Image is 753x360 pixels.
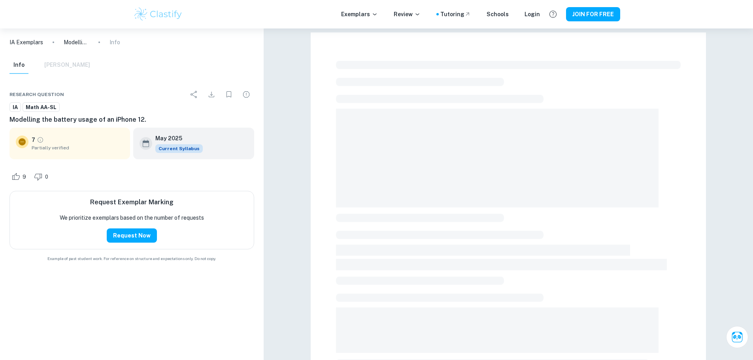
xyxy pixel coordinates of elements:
[9,102,21,112] a: IA
[726,326,748,348] button: Ask Clai
[155,144,203,153] div: This exemplar is based on the current syllabus. Feel free to refer to it for inspiration/ideas wh...
[60,213,204,222] p: We prioritize exemplars based on the number of requests
[37,136,44,143] a: Grade partially verified
[32,136,35,144] p: 7
[41,173,53,181] span: 0
[107,228,157,243] button: Request Now
[9,256,254,262] span: Example of past student work. For reference on structure and expectations only. Do not copy.
[9,91,64,98] span: Research question
[10,104,21,111] span: IA
[133,6,183,22] img: Clastify logo
[186,87,202,102] div: Share
[109,38,120,47] p: Info
[394,10,421,19] p: Review
[155,134,196,143] h6: May 2025
[204,87,219,102] div: Download
[18,173,30,181] span: 9
[32,144,124,151] span: Partially verified
[525,10,540,19] a: Login
[90,198,174,207] h6: Request Exemplar Marking
[9,170,30,183] div: Like
[546,8,560,21] button: Help and Feedback
[566,7,620,21] button: JOIN FOR FREE
[23,102,60,112] a: Math AA-SL
[341,10,378,19] p: Exemplars
[23,104,59,111] span: Math AA-SL
[9,38,43,47] a: IA Exemplars
[9,57,28,74] button: Info
[221,87,237,102] div: Bookmark
[64,38,89,47] p: Modelling the battery usage of an iPhone 12.
[155,144,203,153] span: Current Syllabus
[487,10,509,19] a: Schools
[440,10,471,19] a: Tutoring
[9,115,254,124] h6: Modelling the battery usage of an iPhone 12.
[238,87,254,102] div: Report issue
[32,170,53,183] div: Dislike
